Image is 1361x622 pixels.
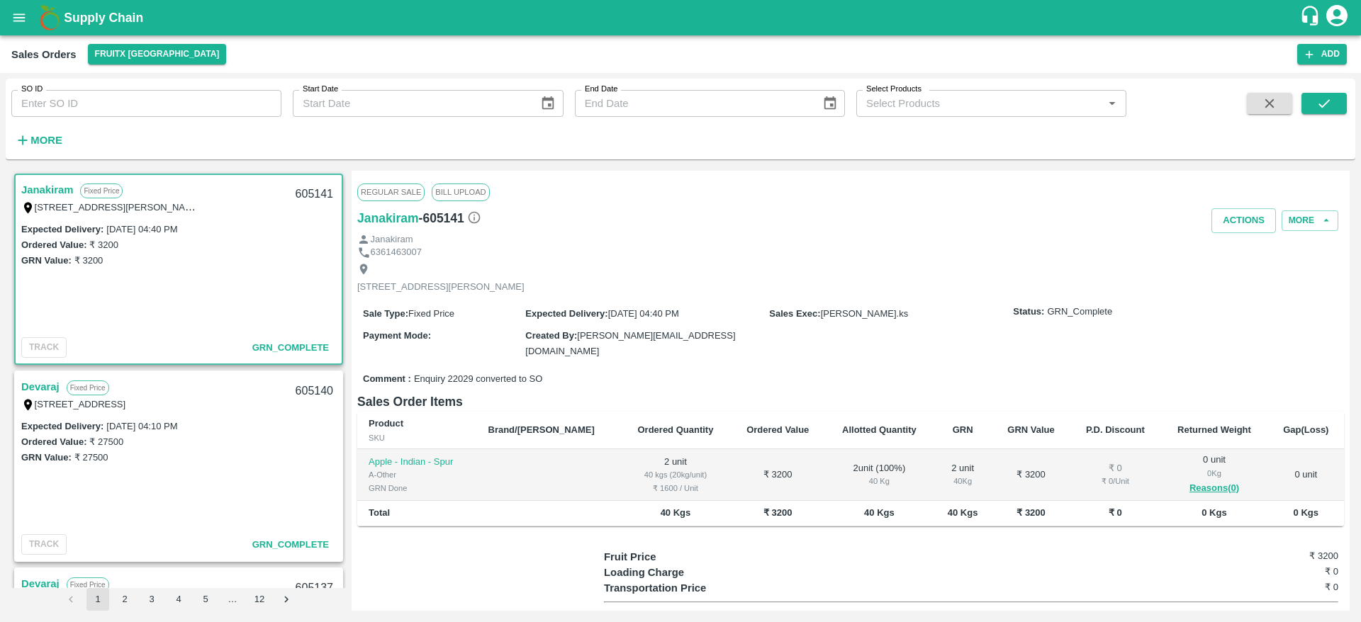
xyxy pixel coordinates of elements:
label: [DATE] 04:10 PM [106,421,177,431]
label: End Date [585,84,617,95]
div: ₹ 0 / Unit [1081,475,1149,487]
a: Janakiram [21,181,73,199]
button: Choose date [817,90,844,117]
h6: - 605141 [419,208,481,228]
div: 605140 [287,375,342,408]
h6: ₹ 3200 [1216,608,1338,622]
button: Choose date [534,90,561,117]
b: ₹ 3200 [763,507,792,518]
p: Fixed Price [80,183,123,198]
p: Loading Charge [604,565,788,580]
span: [PERSON_NAME][EMAIL_ADDRESS][DOMAIN_NAME] [525,330,735,356]
span: [PERSON_NAME].ks [821,308,909,319]
label: ₹ 27500 [74,452,108,463]
a: Devaraj [21,575,60,593]
div: customer-support [1299,5,1324,30]
label: Status: [1013,305,1044,319]
h6: ₹ 3200 [1216,549,1338,563]
h6: ₹ 0 [1216,565,1338,579]
b: Supply Chain [64,11,143,25]
label: ₹ 27500 [89,436,123,447]
div: A-Other [369,468,466,481]
div: … [221,593,244,606]
td: ₹ 3200 [992,449,1070,501]
label: Sales Exec : [769,308,820,319]
b: 0 Kgs [1294,507,1318,518]
b: 40 Kgs [864,507,895,518]
input: End Date [575,90,811,117]
label: Select Products [866,84,922,95]
label: ₹ 3200 [89,239,118,250]
div: 40 Kg [945,475,981,487]
span: Fixed Price [408,308,454,319]
button: Go to page 12 [248,588,271,611]
button: open drawer [3,1,35,34]
button: Go to page 5 [194,588,217,611]
b: Allotted Quantity [842,424,917,435]
div: 2 unit ( 100 %) [836,462,922,488]
label: Comment : [363,373,411,386]
span: GRN_Complete [252,539,329,550]
b: Product [369,418,403,429]
span: Regular Sale [357,183,425,200]
a: Supply Chain [64,8,1299,28]
p: Fruit Price [604,549,788,565]
div: 2 unit [945,462,981,488]
b: GRN Value [1007,424,1054,435]
button: Go to page 3 [140,588,163,611]
b: Ordered Value [746,424,809,435]
span: GRN_Complete [1047,305,1112,319]
label: Expected Delivery : [21,224,103,234]
button: Add [1297,44,1347,64]
b: 0 Kgs [1202,507,1226,518]
button: Go to page 2 [113,588,136,611]
div: GRN Done [369,482,466,494]
div: ₹ 1600 / Unit [632,482,719,494]
label: Created By : [525,330,577,341]
div: 40 Kg [836,475,922,487]
b: Returned Weight [1177,424,1251,435]
p: Fixed Price [67,380,109,395]
p: Janakiram [371,233,413,247]
label: [STREET_ADDRESS] [35,399,126,409]
td: 0 unit [1268,449,1344,501]
div: account of current user [1324,3,1350,33]
label: Ordered Value: [21,239,86,250]
b: Ordered Quantity [637,424,713,435]
b: 40 Kgs [948,507,978,518]
input: Select Products [861,94,1099,113]
div: 0 Kg [1172,467,1256,480]
label: Payment Mode : [363,330,431,341]
a: Devaraj [21,378,60,396]
strong: More [30,135,62,146]
td: ₹ 3200 [730,449,825,501]
label: Sale Type : [363,308,408,319]
b: Total [369,507,390,518]
label: Ordered Value: [21,436,86,447]
div: 40 kgs (20kg/unit) [632,468,719,481]
label: Expected Delivery : [21,421,103,431]
button: Go to page 4 [167,588,190,611]
button: Go to next page [275,588,298,611]
button: Reasons(0) [1172,480,1256,497]
nav: pagination navigation [57,588,300,611]
div: 0 unit [1172,453,1256,496]
b: ₹ 3200 [1016,507,1046,518]
p: [STREET_ADDRESS][PERSON_NAME] [357,281,525,294]
div: SKU [369,431,466,444]
b: Brand/[PERSON_NAME] [488,424,595,435]
h6: ₹ 0 [1216,580,1338,594]
p: 6361463007 [371,246,422,259]
label: Expected Delivery : [525,308,607,319]
b: 40 Kgs [661,507,691,518]
p: Fixed Price [67,577,109,592]
b: GRN [953,424,973,435]
button: Open [1103,94,1121,113]
b: P.D. Discount [1086,424,1145,435]
span: Enquiry 22029 converted to SO [414,373,542,386]
input: Enter SO ID [11,90,281,117]
b: Gap(Loss) [1283,424,1328,435]
div: 605141 [287,178,342,211]
div: ₹ 0 [1081,462,1149,475]
button: More [11,128,66,152]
